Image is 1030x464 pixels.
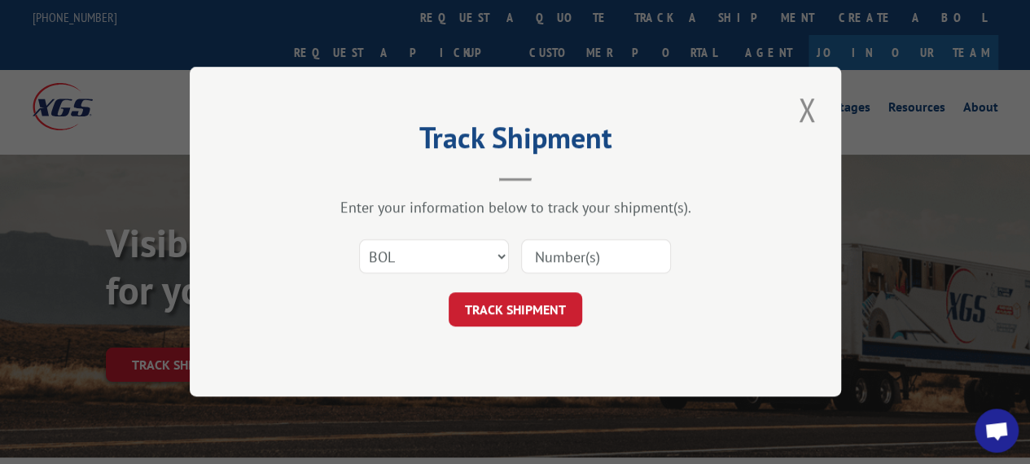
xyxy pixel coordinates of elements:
button: TRACK SHIPMENT [449,293,582,327]
div: Enter your information below to track your shipment(s). [271,199,760,217]
a: Open chat [975,409,1019,453]
button: Close modal [793,87,821,132]
input: Number(s) [521,240,671,274]
h2: Track Shipment [271,126,760,157]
